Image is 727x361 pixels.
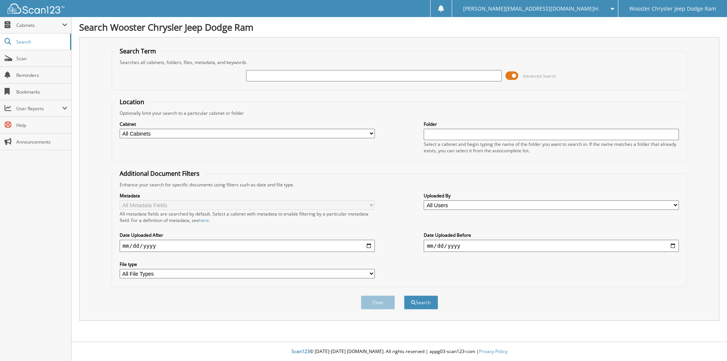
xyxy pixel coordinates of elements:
[8,3,64,14] img: scan123-logo-white.svg
[16,22,62,28] span: Cabinets
[120,261,375,267] label: File type
[523,73,556,79] span: Advanced Search
[424,141,679,154] div: Select a cabinet and begin typing the name of the folder you want to search in. If the name match...
[292,348,310,355] span: Scan123
[16,55,67,62] span: Scan
[479,348,507,355] a: Privacy Policy
[16,105,62,112] span: User Reports
[16,39,66,45] span: Search
[120,121,375,127] label: Cabinet
[16,89,67,95] span: Bookmarks
[463,6,599,11] span: [PERSON_NAME][EMAIL_ADDRESS][DOMAIN_NAME] H.
[404,295,438,309] button: Search
[120,240,375,252] input: start
[116,110,683,116] div: Optionally limit your search to a particular cabinet or folder
[361,295,395,309] button: Clear
[116,181,683,188] div: Enhance your search for specific documents using filters such as date and file type.
[120,211,375,223] div: All metadata fields are searched by default. Select a cabinet with metadata to enable filtering b...
[424,232,679,238] label: Date Uploaded Before
[199,217,209,223] a: here
[116,169,203,178] legend: Additional Document Filters
[16,72,67,78] span: Reminders
[424,121,679,127] label: Folder
[16,122,67,128] span: Help
[424,240,679,252] input: end
[120,192,375,199] label: Metadata
[72,342,727,361] div: © [DATE]-[DATE] [DOMAIN_NAME]. All rights reserved | appg03-scan123-com |
[116,59,683,66] div: Searches all cabinets, folders, files, metadata, and keywords
[16,139,67,145] span: Announcements
[120,232,375,238] label: Date Uploaded After
[116,47,160,55] legend: Search Term
[79,21,719,33] h1: Search Wooster Chrysler Jeep Dodge Ram
[424,192,679,199] label: Uploaded By
[116,98,148,106] legend: Location
[629,6,716,11] span: Wooster Chrysler Jeep Dodge Ram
